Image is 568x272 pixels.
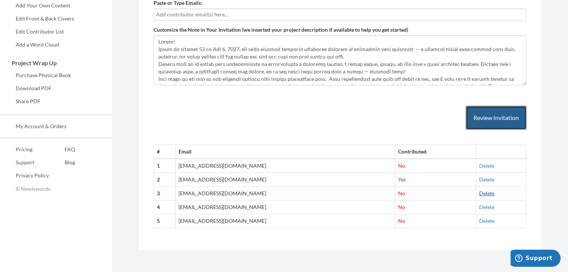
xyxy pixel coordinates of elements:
span: No [398,218,405,224]
span: No [398,162,405,169]
iframe: Opens a widget where you can chat to one of our agents [510,250,561,268]
th: Contributed [395,145,476,159]
input: Add contributor email(s) here... [156,10,524,19]
th: 3 [154,187,176,200]
th: 5 [154,214,176,228]
textarea: Lorem! Ipsum do sitamet 52 co Adi 6, 7027, eli se’do eiusmod temporin utlaboree dolorem al enimad... [153,35,527,85]
td: [EMAIL_ADDRESS][DOMAIN_NAME] [176,214,395,228]
span: No [398,190,405,196]
td: [EMAIL_ADDRESS][DOMAIN_NAME] [176,187,395,200]
td: [EMAIL_ADDRESS][DOMAIN_NAME] [176,159,395,173]
a: Delete [479,162,494,169]
span: No [398,204,405,210]
span: Yes [398,176,406,183]
th: 2 [154,173,176,187]
h3: Project Wrap Up [0,60,112,66]
td: [EMAIL_ADDRESS][DOMAIN_NAME] [176,200,395,214]
th: # [154,145,176,159]
label: Customize the Note in Your Invitation (we inserted your project description if available to help ... [153,26,408,34]
a: Delete [479,204,494,210]
a: Delete [479,218,494,224]
th: Email [176,145,395,159]
button: Review Invitation [466,106,527,130]
th: 4 [154,200,176,214]
a: Delete [479,176,494,183]
td: [EMAIL_ADDRESS][DOMAIN_NAME] [176,173,395,187]
a: Delete [479,190,494,196]
a: FAQ [49,144,75,155]
th: 1 [154,159,176,173]
a: Blog [49,157,75,168]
